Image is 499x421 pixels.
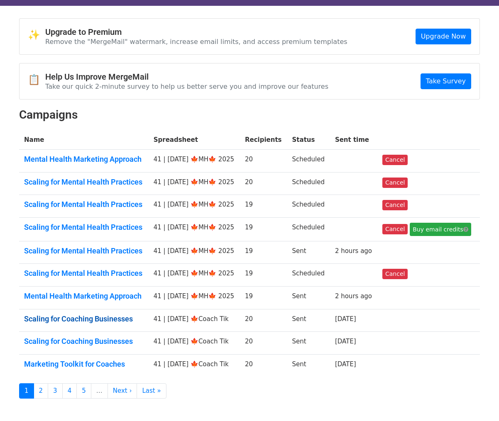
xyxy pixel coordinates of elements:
td: 41 | [DATE] 🍁MH🍁 2025 [149,241,240,264]
a: 2 hours ago [335,292,372,300]
h4: Upgrade to Premium [45,27,347,37]
td: Scheduled [287,217,330,241]
a: Buy email credits [410,223,471,236]
th: Status [287,130,330,150]
h2: Campaigns [19,108,480,122]
a: [DATE] [335,315,356,323]
td: 20 [240,354,287,377]
td: 20 [240,150,287,173]
td: 20 [240,309,287,332]
a: Scaling for Mental Health Practices [24,223,144,232]
iframe: Chat Widget [457,381,499,421]
h4: Help Us Improve MergeMail [45,72,328,82]
a: [DATE] [335,360,356,368]
a: 1 [19,383,34,399]
a: Next › [108,383,137,399]
a: 3 [48,383,63,399]
td: 41 | [DATE] 🍁MH🍁 2025 [149,150,240,173]
td: Sent [287,287,330,309]
td: 41 | [DATE] 🍁Coach Tik [149,354,240,377]
td: 41 | [DATE] 🍁Coach Tik [149,332,240,355]
a: [DATE] [335,338,356,345]
a: Cancel [382,155,408,165]
td: Scheduled [287,150,330,173]
span: 📋 [28,74,45,86]
td: 41 | [DATE] 🍁MH🍁 2025 [149,264,240,287]
td: Scheduled [287,264,330,287]
td: Sent [287,309,330,332]
a: Mental Health Marketing Approach [24,155,144,164]
a: 4 [62,383,77,399]
p: Remove the "MergeMail" watermark, increase email limits, and access premium templates [45,37,347,46]
td: 19 [240,241,287,264]
a: Cancel [382,224,408,234]
th: Recipients [240,130,287,150]
a: Marketing Toolkit for Coaches [24,360,144,369]
th: Spreadsheet [149,130,240,150]
p: Take our quick 2-minute survey to help us better serve you and improve our features [45,82,328,91]
th: Sent time [330,130,377,150]
td: 41 | [DATE] 🍁MH🍁 2025 [149,217,240,241]
a: Scaling for Mental Health Practices [24,200,144,209]
a: 5 [76,383,91,399]
a: Scaling for Mental Health Practices [24,246,144,256]
a: Upgrade Now [416,29,471,44]
a: Scaling for Mental Health Practices [24,269,144,278]
a: 2 [34,383,49,399]
td: Scheduled [287,172,330,195]
span: ✨ [28,29,45,41]
td: Sent [287,241,330,264]
a: Last » [137,383,166,399]
td: 19 [240,195,287,218]
td: Sent [287,332,330,355]
td: 41 | [DATE] 🍁MH🍁 2025 [149,172,240,195]
a: Take Survey [421,73,471,89]
td: Sent [287,354,330,377]
a: Cancel [382,178,408,188]
td: 19 [240,264,287,287]
td: 19 [240,217,287,241]
a: Scaling for Coaching Businesses [24,337,144,346]
td: 20 [240,172,287,195]
a: Mental Health Marketing Approach [24,292,144,301]
a: Cancel [382,200,408,210]
td: 41 | [DATE] 🍁Coach Tik [149,309,240,332]
td: 41 | [DATE] 🍁MH🍁 2025 [149,195,240,218]
td: 41 | [DATE] 🍁MH🍁 2025 [149,287,240,309]
a: 2 hours ago [335,247,372,255]
a: Cancel [382,269,408,279]
td: Scheduled [287,195,330,218]
th: Name [19,130,149,150]
a: Scaling for Coaching Businesses [24,314,144,324]
a: Scaling for Mental Health Practices [24,178,144,187]
td: 19 [240,287,287,309]
td: 20 [240,332,287,355]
